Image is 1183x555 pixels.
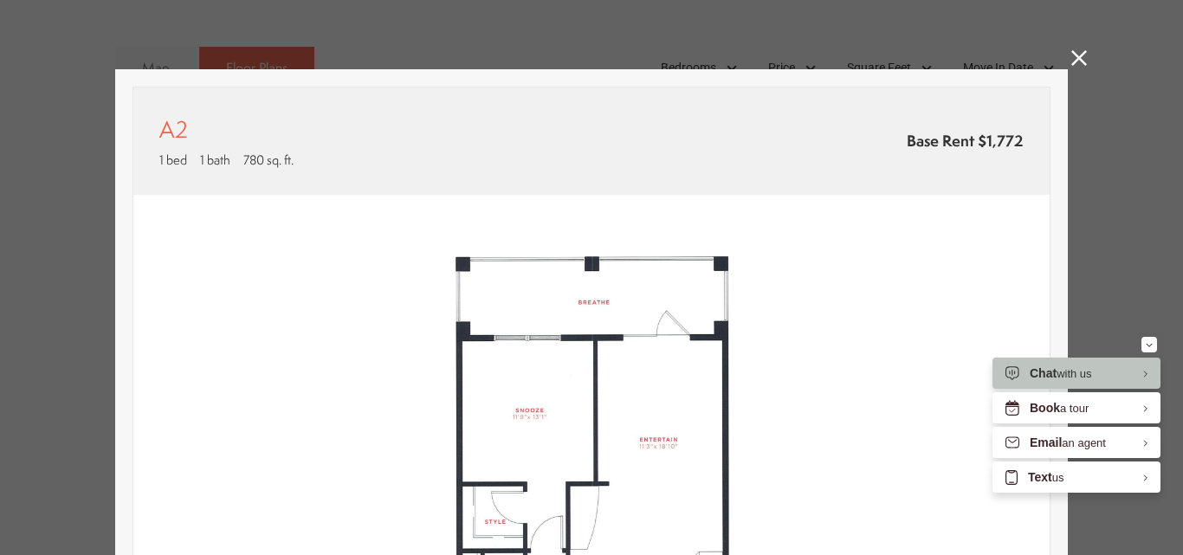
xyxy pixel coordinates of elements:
span: 1 bath [200,151,230,169]
p: A2 [159,113,188,146]
span: Base Rent $1,772 [907,130,1024,152]
span: 1 bed [159,151,187,169]
span: 780 sq. ft. [243,151,294,169]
